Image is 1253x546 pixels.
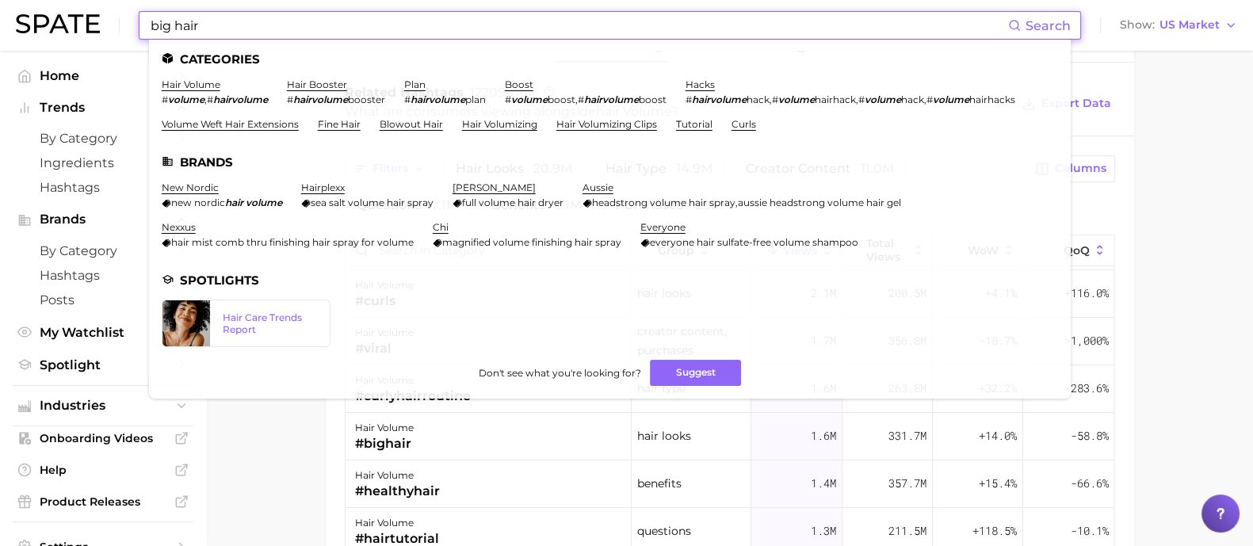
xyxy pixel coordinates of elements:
[888,521,926,540] span: 211.5m
[40,399,166,413] span: Industries
[933,94,969,105] em: volume
[811,474,836,493] span: 1.4m
[16,14,100,33] img: SPATE
[162,94,168,105] span: #
[979,474,1017,493] span: +15.4%
[162,52,1058,66] li: Categories
[1055,162,1106,175] span: Columns
[40,325,166,340] span: My Watchlist
[637,474,682,493] span: benefits
[888,426,926,445] span: 331.7m
[505,94,511,105] span: #
[465,94,486,105] span: plan
[40,494,166,509] span: Product Releases
[162,221,196,233] a: nexxus
[433,221,449,233] a: chi
[13,96,193,120] button: Trends
[301,181,345,193] a: hairplexx
[1064,379,1108,398] span: +283.6%
[676,118,712,130] a: tutorial
[348,94,385,105] span: booster
[1120,21,1155,29] span: Show
[637,426,691,445] span: hair looks
[1064,333,1108,348] span: >1,000%
[650,236,858,248] span: everyone hair sulfate-free volume shampoo
[162,273,1058,287] li: Spotlights
[40,68,166,83] span: Home
[380,118,443,130] a: blowout hair
[40,357,166,372] span: Spotlight
[40,180,166,195] span: Hashtags
[13,126,193,151] a: by Category
[162,94,268,105] div: ,
[592,197,735,208] span: headstrong volume hair spray
[13,208,193,231] button: Brands
[162,181,219,193] a: new nordic
[511,94,548,105] em: volume
[355,466,440,485] div: hair volume
[692,94,747,105] em: hairvolume
[1064,284,1108,303] span: +116.0%
[811,426,836,445] span: 1.6m
[1116,15,1241,36] button: ShowUS Market
[747,94,770,105] span: hack
[584,94,639,105] em: hairvolume
[355,418,414,437] div: hair volume
[979,426,1017,445] span: +14.0%
[404,94,411,105] span: #
[13,490,193,514] a: Product Releases
[583,197,901,208] div: ,
[13,151,193,175] a: Ingredients
[686,94,692,105] span: #
[246,197,282,208] em: volume
[311,197,434,208] span: sea salt volume hair spray
[346,413,1114,460] button: hair volume#bighairhair looks1.6m331.7m+14.0%-58.8%
[969,94,1015,105] span: hairhacks
[639,94,667,105] span: boost
[355,434,414,453] div: #bighair
[13,263,193,288] a: Hashtags
[171,197,225,208] span: new nordic
[40,431,166,445] span: Onboarding Videos
[738,197,901,208] span: aussie headstrong volume hair gel
[404,78,426,90] a: plan
[686,94,1015,105] div: , , ,
[858,94,865,105] span: #
[40,155,166,170] span: Ingredients
[40,243,166,258] span: by Category
[1064,244,1090,257] span: QoQ
[40,268,166,283] span: Hashtags
[318,118,361,130] a: fine hair
[13,288,193,312] a: Posts
[13,63,193,88] a: Home
[168,94,204,105] em: volume
[40,463,166,477] span: Help
[223,311,317,335] div: Hair Care Trends Report
[1026,18,1071,33] span: Search
[13,394,193,418] button: Industries
[162,155,1058,169] li: Brands
[1041,97,1111,110] span: Export Data
[355,482,440,501] div: #healthyhair
[732,118,756,130] a: curls
[346,460,1114,508] button: hair volume#healthyhairbenefits1.4m357.7m+15.4%-66.6%
[972,521,1017,540] span: +118.5%
[1070,426,1108,445] span: -58.8%
[149,12,1008,39] input: Search here for a brand, industry, or ingredient
[213,94,268,105] em: hairvolume
[13,239,193,263] a: by Category
[505,78,533,90] a: boost
[13,458,193,482] a: Help
[225,197,243,208] em: hair
[442,236,621,248] span: magnified volume finishing hair spray
[40,101,166,115] span: Trends
[578,94,584,105] span: #
[13,175,193,200] a: Hashtags
[13,320,193,345] a: My Watchlist
[815,94,856,105] span: hairhack
[556,118,657,130] a: hair volumizing clips
[207,94,213,105] span: #
[462,197,563,208] span: full volume hair dryer
[40,292,166,307] span: Posts
[865,94,901,105] em: volume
